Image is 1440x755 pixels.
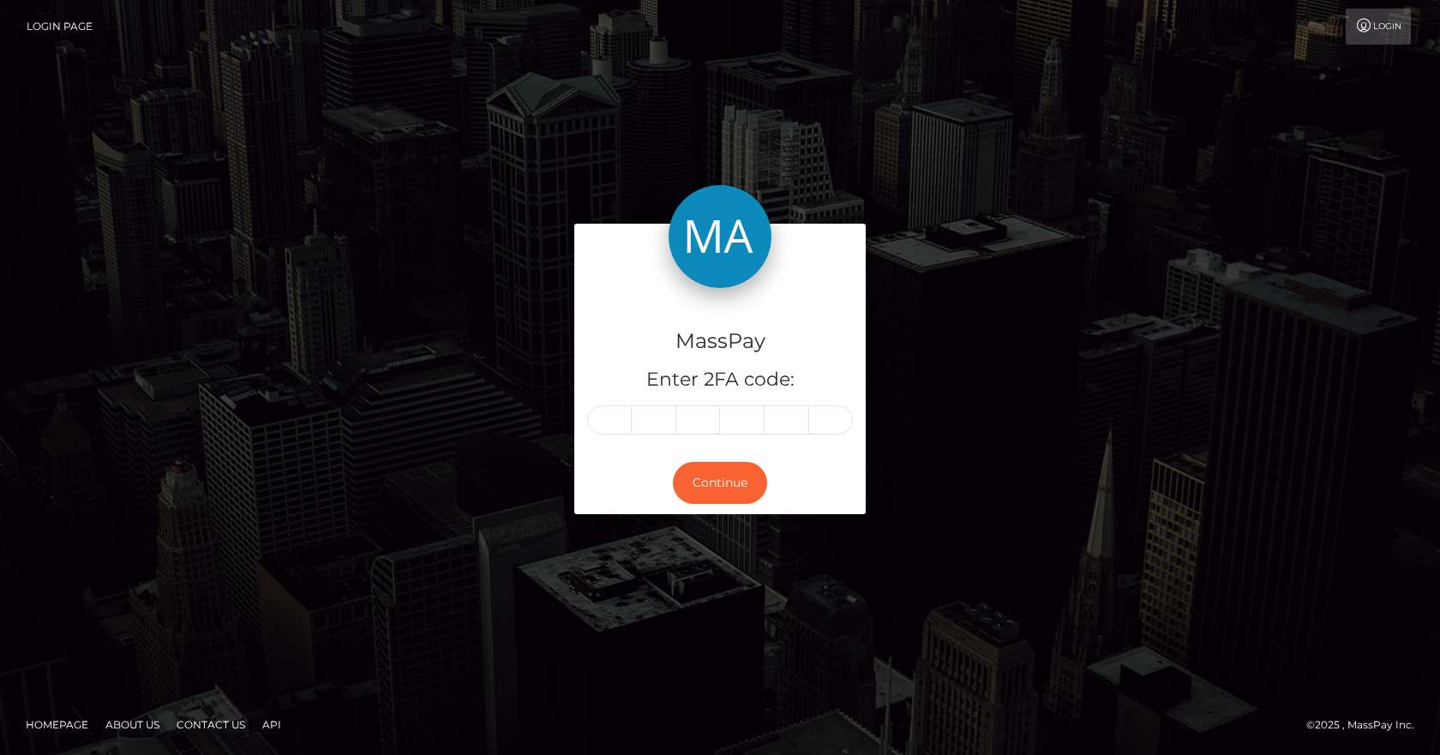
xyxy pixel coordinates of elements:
img: MassPay [669,185,771,288]
a: Login [1346,9,1411,45]
h4: MassPay [587,327,853,357]
a: Contact Us [170,711,252,738]
button: Continue [673,462,767,504]
a: About Us [99,711,166,738]
a: Homepage [19,711,95,738]
a: API [255,711,288,738]
h5: Enter 2FA code: [587,367,853,393]
a: Login Page [27,9,93,45]
div: © 2025 , MassPay Inc. [1306,716,1427,734]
